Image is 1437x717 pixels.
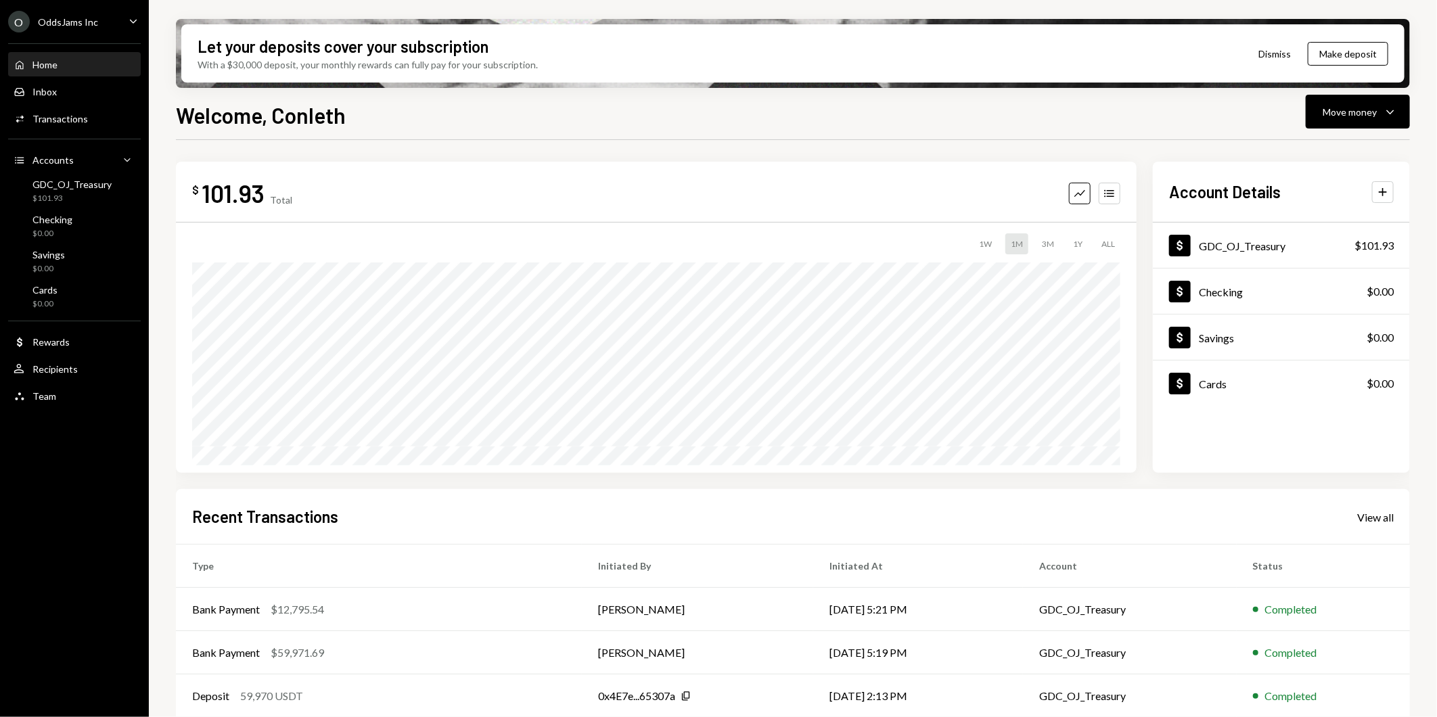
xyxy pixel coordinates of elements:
a: Accounts [8,147,141,172]
div: $12,795.54 [271,601,324,618]
td: GDC_OJ_Treasury [1023,631,1236,674]
div: Bank Payment [192,645,260,661]
div: Cards [1199,377,1227,390]
a: Team [8,384,141,408]
div: 1W [974,233,997,254]
td: [DATE] 5:19 PM [813,631,1023,674]
div: 3M [1036,233,1059,254]
div: Team [32,390,56,402]
div: Home [32,59,58,70]
div: View all [1357,511,1394,524]
div: Completed [1265,688,1317,704]
a: Checking$0.00 [8,210,141,242]
h1: Welcome, Conleth [176,101,346,129]
a: Transactions [8,106,141,131]
a: GDC_OJ_Treasury$101.93 [8,175,141,207]
div: Completed [1265,601,1317,618]
a: View all [1357,509,1394,524]
div: 59,970 USDT [240,688,303,704]
a: Cards$0.00 [1153,361,1410,406]
div: O [8,11,30,32]
div: Recipients [32,363,78,375]
div: Savings [32,249,65,260]
div: Cards [32,284,58,296]
td: [PERSON_NAME] [582,588,813,631]
h2: Recent Transactions [192,505,338,528]
a: Savings$0.00 [1153,315,1410,360]
div: 1M [1005,233,1028,254]
div: $101.93 [1354,237,1394,254]
div: $0.00 [1367,283,1394,300]
div: Checking [32,214,72,225]
th: Initiated By [582,545,813,588]
div: $101.93 [32,193,112,204]
div: $0.00 [32,263,65,275]
div: OddsJams Inc [38,16,98,28]
div: 101.93 [202,178,265,208]
div: With a $30,000 deposit, your monthly rewards can fully pay for your subscription. [198,57,538,72]
div: Completed [1265,645,1317,661]
div: Checking [1199,285,1243,298]
div: Savings [1199,331,1234,344]
a: Checking$0.00 [1153,269,1410,314]
button: Dismiss [1241,38,1308,70]
div: Accounts [32,154,74,166]
div: GDC_OJ_Treasury [32,179,112,190]
td: GDC_OJ_Treasury [1023,588,1236,631]
div: $ [192,183,199,197]
div: 0x4E7e...65307a [598,688,675,704]
div: Total [270,194,292,206]
div: Rewards [32,336,70,348]
th: Status [1237,545,1410,588]
a: Rewards [8,329,141,354]
div: $0.00 [32,228,72,239]
div: Bank Payment [192,601,260,618]
a: GDC_OJ_Treasury$101.93 [1153,223,1410,268]
h2: Account Details [1169,181,1281,203]
a: Cards$0.00 [8,280,141,313]
div: Transactions [32,113,88,124]
th: Type [176,545,582,588]
div: $59,971.69 [271,645,324,661]
div: ALL [1096,233,1120,254]
th: Initiated At [813,545,1023,588]
div: Let your deposits cover your subscription [198,35,488,57]
div: Move money [1323,105,1377,119]
a: Recipients [8,356,141,381]
div: $0.00 [32,298,58,310]
button: Move money [1306,95,1410,129]
td: [PERSON_NAME] [582,631,813,674]
div: GDC_OJ_Treasury [1199,239,1285,252]
td: [DATE] 5:21 PM [813,588,1023,631]
div: $0.00 [1367,375,1394,392]
a: Savings$0.00 [8,245,141,277]
div: $0.00 [1367,329,1394,346]
div: Inbox [32,86,57,97]
a: Inbox [8,79,141,103]
button: Make deposit [1308,42,1388,66]
div: Deposit [192,688,229,704]
div: 1Y [1068,233,1088,254]
th: Account [1023,545,1236,588]
a: Home [8,52,141,76]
